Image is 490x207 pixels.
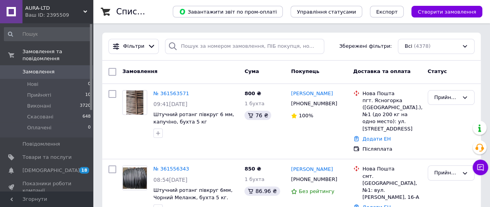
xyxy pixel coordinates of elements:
[299,188,334,194] span: Без рейтингу
[291,68,319,74] span: Покупець
[353,68,411,74] span: Доставка та оплата
[22,68,55,75] span: Замовлення
[22,180,72,194] span: Показники роботи компанії
[414,43,430,49] span: (4378)
[244,186,280,196] div: 86.96 ₴
[85,92,91,99] span: 10
[22,48,93,62] span: Замовлення та повідомлення
[339,43,392,50] span: Збережені фільтри:
[80,103,91,110] span: 3720
[122,68,157,74] span: Замовлення
[88,81,91,88] span: 0
[291,166,333,173] a: [PERSON_NAME]
[153,166,189,172] a: № 361556343
[244,166,261,172] span: 850 ₴
[404,9,482,14] a: Створити замовлення
[363,146,421,153] div: Післяплата
[153,177,187,183] span: 08:54[DATE]
[473,160,488,175] button: Чат з покупцем
[299,113,313,118] span: 100%
[291,90,333,97] a: [PERSON_NAME]
[244,90,261,96] span: 800 ₴
[22,167,80,174] span: [DEMOGRAPHIC_DATA]
[22,141,60,148] span: Повідомлення
[376,9,398,15] span: Експорт
[22,154,72,161] span: Товари та послуги
[153,187,232,200] a: Штучний ротанг півкруг 6мм, Чорний Меланж, бухта 5 кг.
[363,90,421,97] div: Нова Пошта
[244,176,264,182] span: 1 бухта
[370,6,404,17] button: Експорт
[153,90,189,96] a: № 361563571
[123,167,147,189] img: Фото товару
[88,124,91,131] span: 0
[27,81,38,88] span: Нові
[434,94,459,102] div: Прийнято
[434,169,459,177] div: Прийнято
[27,92,51,99] span: Прийняті
[116,7,195,16] h1: Список замовлень
[79,167,89,174] span: 18
[363,97,421,132] div: пгт. Ясногорка ([GEOGRAPHIC_DATA].), №1 (до 200 кг на одно место): ул. [STREET_ADDRESS]
[126,90,144,115] img: Фото товару
[291,101,337,106] span: [PHONE_NUMBER]
[27,113,53,120] span: Скасовані
[244,68,259,74] span: Cума
[83,113,91,120] span: 648
[297,9,356,15] span: Управління статусами
[153,101,187,107] span: 09:41[DATE]
[244,101,264,106] span: 1 бухта
[122,165,147,190] a: Фото товару
[404,43,412,50] span: Всі
[291,176,337,182] span: [PHONE_NUMBER]
[153,111,234,125] a: Штучний ротанг півкруг 6 мм, капучіно, бухта 5 кг
[25,12,93,19] div: Ваш ID: 2395509
[418,9,476,15] span: Створити замовлення
[122,90,147,115] a: Фото товару
[165,39,324,54] input: Пошук за номером замовлення, ПІБ покупця, номером телефону, Email, номером накладної
[25,5,83,12] span: AURA-LTD
[291,6,362,17] button: Управління статусами
[428,68,447,74] span: Статус
[27,124,52,131] span: Оплачені
[179,8,277,15] span: Завантажити звіт по пром-оплаті
[173,6,283,17] button: Завантажити звіт по пром-оплаті
[4,27,91,41] input: Пошук
[411,6,482,17] button: Створити замовлення
[244,111,271,120] div: 76 ₴
[363,173,421,201] div: смт. [GEOGRAPHIC_DATA], №1: вул. [PERSON_NAME], 16-А
[123,43,144,50] span: Фільтри
[363,136,391,142] a: Додати ЕН
[27,103,51,110] span: Виконані
[363,165,421,172] div: Нова Пошта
